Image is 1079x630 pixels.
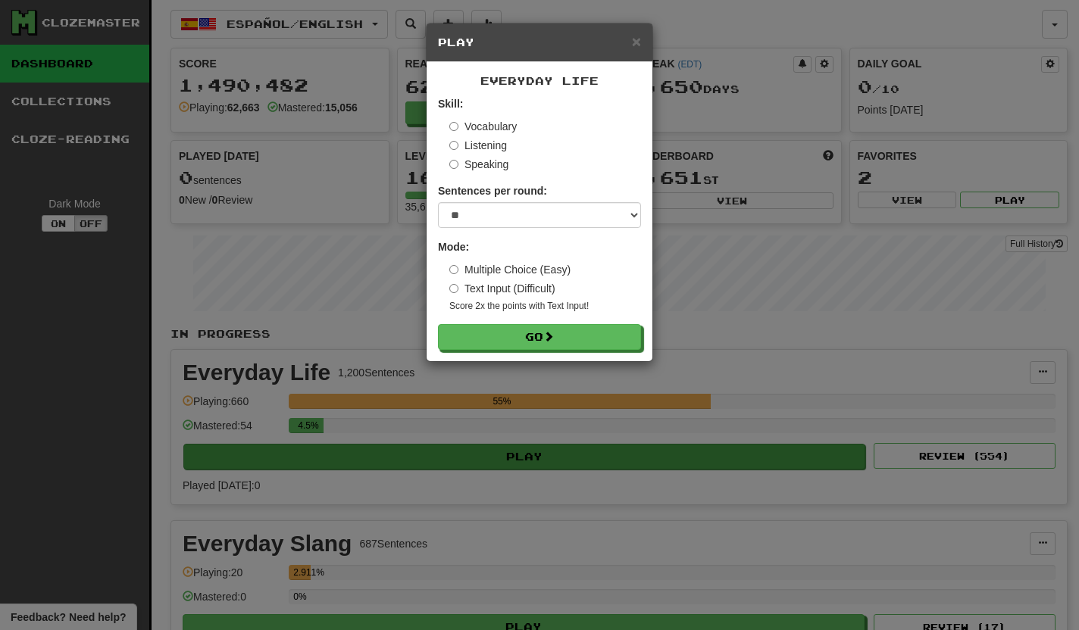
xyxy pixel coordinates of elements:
h5: Play [438,35,641,50]
button: Go [438,324,641,350]
span: Everyday Life [480,74,599,87]
input: Vocabulary [449,122,458,131]
input: Text Input (Difficult) [449,284,458,293]
label: Listening [449,138,507,153]
input: Listening [449,141,458,150]
label: Speaking [449,157,508,172]
span: × [632,33,641,50]
strong: Skill: [438,98,463,110]
button: Close [632,33,641,49]
strong: Mode: [438,241,469,253]
input: Speaking [449,160,458,169]
label: Text Input (Difficult) [449,281,555,296]
label: Multiple Choice (Easy) [449,262,571,277]
label: Sentences per round: [438,183,547,198]
small: Score 2x the points with Text Input ! [449,300,641,313]
input: Multiple Choice (Easy) [449,265,458,274]
label: Vocabulary [449,119,517,134]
